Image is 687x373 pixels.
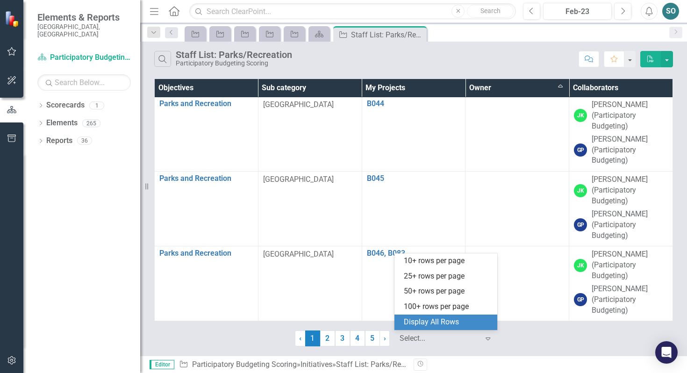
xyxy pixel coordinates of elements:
[467,5,514,18] button: Search
[258,246,362,321] td: Double-Click to Edit
[574,109,587,122] div: JK
[263,175,334,184] span: [GEOGRAPHIC_DATA]
[569,97,673,172] td: Double-Click to Edit
[82,119,100,127] div: 265
[465,246,569,321] td: Double-Click to Edit
[37,12,131,23] span: Elements & Reports
[569,246,673,321] td: Double-Click to Edit
[365,330,380,346] a: 5
[362,246,465,321] td: Double-Click to Edit Right Click for Context Menu
[258,97,362,172] td: Double-Click to Edit
[574,184,587,197] div: JK
[404,286,492,297] div: 50+ rows per page
[46,118,78,129] a: Elements
[574,218,587,231] div: GP
[351,29,424,41] div: Staff List: Parks/Recreation
[367,100,461,108] a: B044
[404,317,492,328] div: Display All Rows
[569,172,673,246] td: Double-Click to Edit
[465,172,569,246] td: Double-Click to Edit
[37,74,131,91] input: Search Below...
[574,293,587,306] div: GP
[155,97,258,172] td: Double-Click to Edit Right Click for Context Menu
[46,136,72,146] a: Reports
[362,97,465,172] td: Double-Click to Edit Right Click for Context Menu
[592,100,668,132] div: [PERSON_NAME] (Participatory Budgeting)
[155,172,258,246] td: Double-Click to Edit Right Click for Context Menu
[335,330,350,346] a: 3
[37,23,131,38] small: [GEOGRAPHIC_DATA], [GEOGRAPHIC_DATA]
[305,330,320,346] span: 1
[404,301,492,312] div: 100+ rows per page
[189,3,516,20] input: Search ClearPoint...
[592,249,668,281] div: [PERSON_NAME] (Participatory Budgeting)
[301,360,332,369] a: Initiatives
[662,3,679,20] button: SO
[159,174,253,183] a: Parks and Recreation
[480,7,501,14] span: Search
[5,11,21,27] img: ClearPoint Strategy
[192,360,297,369] a: Participatory Budgeting Scoring
[367,249,461,258] a: B046, B083
[592,284,668,316] div: [PERSON_NAME] (Participatory Budgeting)
[367,174,461,183] a: B045
[350,330,365,346] a: 4
[655,341,678,364] div: Open Intercom Messenger
[258,172,362,246] td: Double-Click to Edit
[299,334,301,343] span: ‹
[362,172,465,246] td: Double-Click to Edit Right Click for Context Menu
[465,97,569,172] td: Double-Click to Edit
[176,60,292,67] div: Participatory Budgeting Scoring
[384,334,386,343] span: ›
[176,50,292,60] div: Staff List: Parks/Recreation
[179,359,407,370] div: » »
[404,271,492,282] div: 25+ rows per page
[89,101,104,109] div: 1
[150,360,174,369] span: Editor
[77,137,92,145] div: 36
[336,360,428,369] div: Staff List: Parks/Recreation
[574,143,587,157] div: GP
[37,52,131,63] a: Participatory Budgeting Scoring
[46,100,85,111] a: Scorecards
[574,259,587,272] div: JK
[592,134,668,166] div: [PERSON_NAME] (Participatory Budgeting)
[155,246,258,321] td: Double-Click to Edit Right Click for Context Menu
[543,3,612,20] button: Feb-23
[263,100,334,109] span: [GEOGRAPHIC_DATA]
[592,174,668,207] div: [PERSON_NAME] (Participatory Budgeting)
[404,256,492,266] div: 10+ rows per page
[320,330,335,346] a: 2
[263,250,334,258] span: [GEOGRAPHIC_DATA]
[546,6,608,17] div: Feb-23
[159,249,253,258] a: Parks and Recreation
[159,100,253,108] a: Parks and Recreation
[592,209,668,241] div: [PERSON_NAME] (Participatory Budgeting)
